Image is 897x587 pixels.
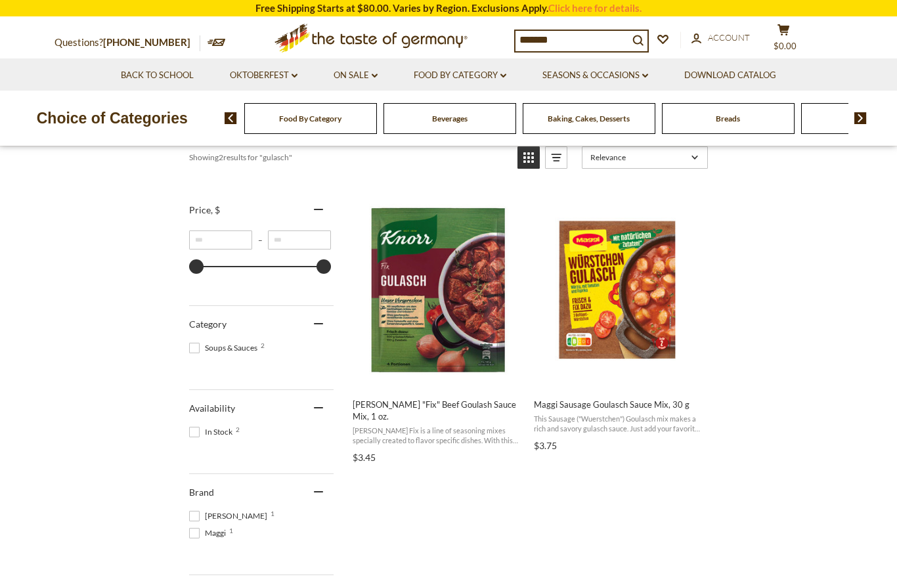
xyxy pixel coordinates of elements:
[189,487,214,498] span: Brand
[590,152,687,162] span: Relevance
[351,204,525,378] img: Knorr Goulash Sauce Mix
[684,68,776,83] a: Download Catalog
[225,112,237,124] img: previous arrow
[532,192,706,456] a: Maggi Sausage Goulasch Sauce Mix, 30 g
[189,230,252,250] input: Minimum value
[189,527,230,539] span: Maggi
[189,342,261,354] span: Soups & Sauces
[532,204,706,378] img: Maggi Wurstchen Gulasch
[103,36,190,48] a: [PHONE_NUMBER]
[189,318,227,330] span: Category
[691,31,750,45] a: Account
[189,510,271,522] span: [PERSON_NAME]
[353,452,376,463] span: $3.45
[252,235,268,245] span: –
[334,68,378,83] a: On Sale
[230,68,297,83] a: Oktoberfest
[271,510,274,517] span: 1
[548,2,642,14] a: Click here for details.
[189,402,235,414] span: Availability
[708,32,750,43] span: Account
[414,68,506,83] a: Food By Category
[548,114,630,123] a: Baking, Cakes, Desserts
[854,112,867,124] img: next arrow
[189,204,220,215] span: Price
[261,342,265,349] span: 2
[351,192,525,467] a: Knorr
[121,68,194,83] a: Back to School
[229,527,233,534] span: 1
[236,426,240,433] span: 2
[774,41,797,51] span: $0.00
[542,68,648,83] a: Seasons & Occasions
[189,426,236,438] span: In Stock
[432,114,468,123] a: Beverages
[279,114,341,123] a: Food By Category
[268,230,331,250] input: Maximum value
[545,146,567,169] a: View list mode
[189,146,508,169] div: Showing results for " "
[582,146,708,169] a: Sort options
[353,425,523,446] span: [PERSON_NAME] Fix is a line of seasoning mixes specially created to flavor specific dishes. With ...
[211,204,220,215] span: , $
[517,146,540,169] a: View grid mode
[534,440,557,451] span: $3.75
[716,114,740,123] a: Breads
[534,399,704,410] span: Maggi Sausage Goulasch Sauce Mix, 30 g
[764,24,803,56] button: $0.00
[534,414,704,434] span: This Sausage ("Wuerstchen") Goulasch mix makes a rich and savory gulasch sauce. Just add your fav...
[55,34,200,51] p: Questions?
[219,152,223,162] b: 2
[353,399,523,422] span: [PERSON_NAME] "Fix" Beef Goulash Sauce Mix, 1 oz.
